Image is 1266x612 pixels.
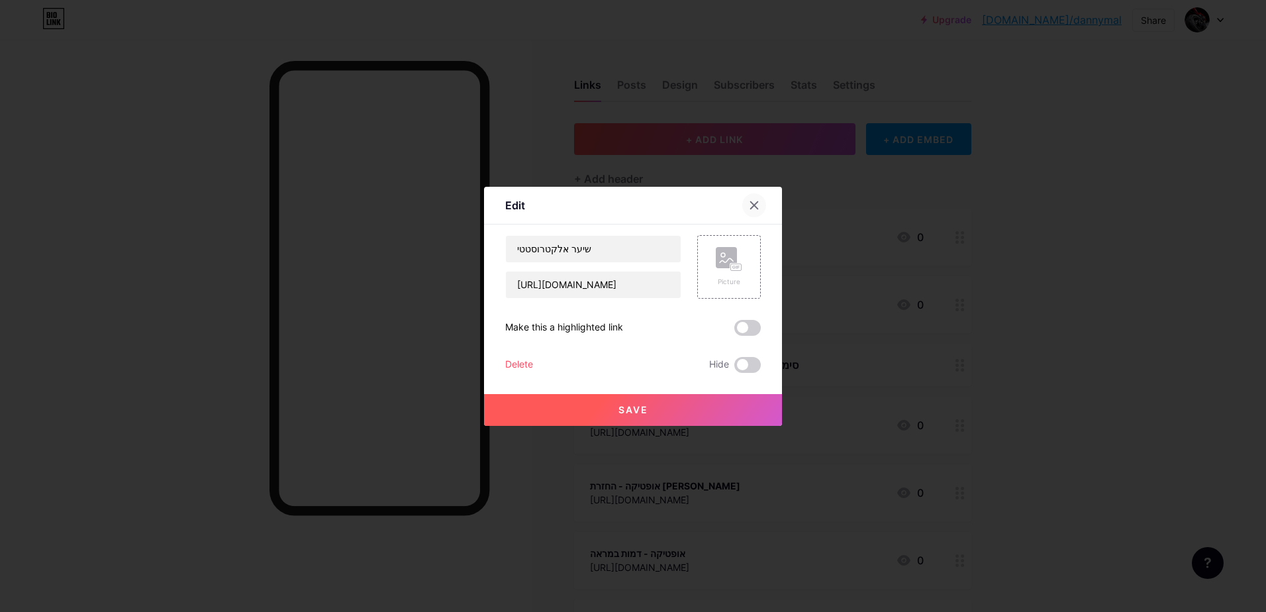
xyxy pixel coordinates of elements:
button: Save [484,394,782,426]
div: Picture [716,277,742,287]
span: Save [618,404,648,415]
input: URL [506,272,681,298]
input: Title [506,236,681,262]
div: Delete [505,357,533,373]
div: Make this a highlighted link [505,320,623,336]
div: Edit [505,197,525,213]
span: Hide [709,357,729,373]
